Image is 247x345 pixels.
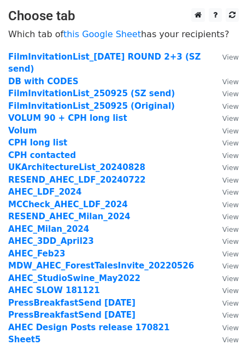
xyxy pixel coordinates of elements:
small: View [222,53,239,61]
a: View [211,273,239,283]
a: AHEC_LDF_2024 [8,187,81,197]
p: Which tab of has your recipients? [8,28,239,40]
a: View [211,150,239,160]
a: FilmInvitationList_250925 (Original) [8,101,175,111]
a: FilmInvitationList_250925 (SZ send) [8,89,175,98]
small: View [222,102,239,110]
a: View [211,236,239,246]
small: View [222,336,239,344]
a: MDW_AHEC_ForestTalesInvite_20220526 [8,261,194,271]
a: View [211,162,239,172]
small: View [222,201,239,209]
a: AHEC_Milan_2024 [8,224,89,234]
small: View [222,286,239,295]
a: FilmInvitationList_[DATE] ROUND 2+3 (SZ send) [8,52,201,74]
a: View [211,101,239,111]
small: View [222,225,239,233]
a: View [211,89,239,98]
small: View [222,176,239,184]
small: View [222,127,239,135]
a: View [211,113,239,123]
a: CPH contacted [8,150,76,160]
a: View [211,212,239,221]
a: View [211,335,239,344]
a: View [211,175,239,185]
a: Volum [8,126,37,136]
a: View [211,310,239,320]
a: MCCheck_AHEC_LDF_2024 [8,200,128,209]
h3: Choose tab [8,8,239,24]
small: View [222,139,239,147]
small: View [222,311,239,319]
a: View [211,200,239,209]
small: View [222,163,239,172]
a: AHEC Design Posts release 170821 [8,323,169,332]
a: View [211,249,239,259]
small: View [222,262,239,270]
small: View [222,78,239,86]
a: View [211,224,239,234]
a: CPH long list [8,138,67,148]
a: RESEND_AHEC_Milan_2024 [8,212,131,221]
a: AHEC_3DD_April23 [8,236,94,246]
small: View [222,274,239,283]
a: View [211,77,239,86]
a: PressBreakfastSend [DATE] [8,310,136,320]
a: View [211,298,239,308]
a: View [211,261,239,271]
a: AHEC_Feb23 [8,249,65,259]
a: View [211,285,239,295]
a: Sheet5 [8,335,40,344]
a: UKArchitectureList_20240828 [8,162,145,172]
a: View [211,126,239,136]
small: View [222,299,239,307]
a: View [211,187,239,197]
small: View [222,188,239,196]
small: View [222,237,239,245]
a: DB with CODES [8,77,78,86]
a: VOLUM 90 + CPH long list [8,113,127,123]
a: View [211,138,239,148]
a: this Google Sheet [63,29,141,39]
small: View [222,90,239,98]
small: View [222,324,239,332]
a: PressBreakfastSend [DATE] [8,298,136,308]
a: View [211,52,239,62]
a: AHEC SLOW 181121 [8,285,100,295]
small: View [222,114,239,122]
small: View [222,250,239,258]
small: View [222,151,239,160]
a: RESEND_AHEC_LDF_20240722 [8,175,146,185]
a: AHEC_StudioSwine_May2022 [8,273,140,283]
small: View [222,213,239,221]
a: View [211,323,239,332]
